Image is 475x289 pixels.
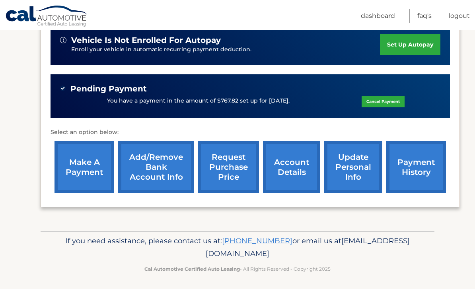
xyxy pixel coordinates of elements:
img: alert-white.svg [60,37,66,43]
a: [PHONE_NUMBER] [222,236,292,245]
a: update personal info [324,141,382,193]
a: account details [263,141,320,193]
a: Cancel Payment [362,96,405,107]
span: vehicle is not enrolled for autopay [71,35,221,45]
a: Cal Automotive [5,5,89,28]
a: Add/Remove bank account info [118,141,194,193]
a: request purchase price [198,141,259,193]
img: check-green.svg [60,85,66,91]
a: make a payment [55,141,114,193]
span: [EMAIL_ADDRESS][DOMAIN_NAME] [206,236,410,258]
p: You have a payment in the amount of $767.82 set up for [DATE]. [107,97,290,105]
a: payment history [386,141,446,193]
a: Logout [449,9,470,23]
a: FAQ's [417,9,432,23]
a: set up autopay [380,34,440,55]
p: Select an option below: [51,128,450,137]
p: - All Rights Reserved - Copyright 2025 [46,265,429,273]
p: Enroll your vehicle in automatic recurring payment deduction. [71,45,380,54]
span: Pending Payment [70,84,147,94]
strong: Cal Automotive Certified Auto Leasing [144,266,240,272]
a: Dashboard [361,9,395,23]
p: If you need assistance, please contact us at: or email us at [46,235,429,260]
